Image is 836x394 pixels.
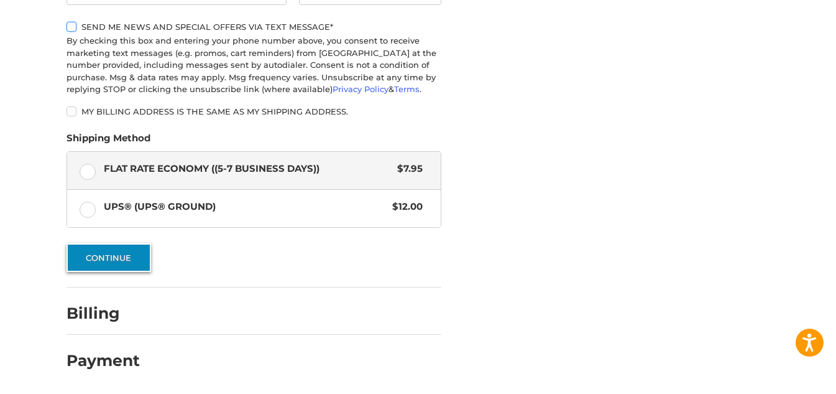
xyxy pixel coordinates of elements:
[67,304,139,323] h2: Billing
[67,35,441,96] div: By checking this box and entering your phone number above, you consent to receive marketing text ...
[391,162,423,176] span: $7.95
[67,351,140,370] h2: Payment
[733,360,836,394] iframe: Google Customer Reviews
[386,200,423,214] span: $12.00
[104,162,392,176] span: Flat Rate Economy ((5-7 Business Days))
[104,200,387,214] span: UPS® (UPS® Ground)
[67,243,151,272] button: Continue
[67,106,441,116] label: My billing address is the same as my shipping address.
[394,84,420,94] a: Terms
[67,131,150,151] legend: Shipping Method
[333,84,388,94] a: Privacy Policy
[67,22,441,32] label: Send me news and special offers via text message*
